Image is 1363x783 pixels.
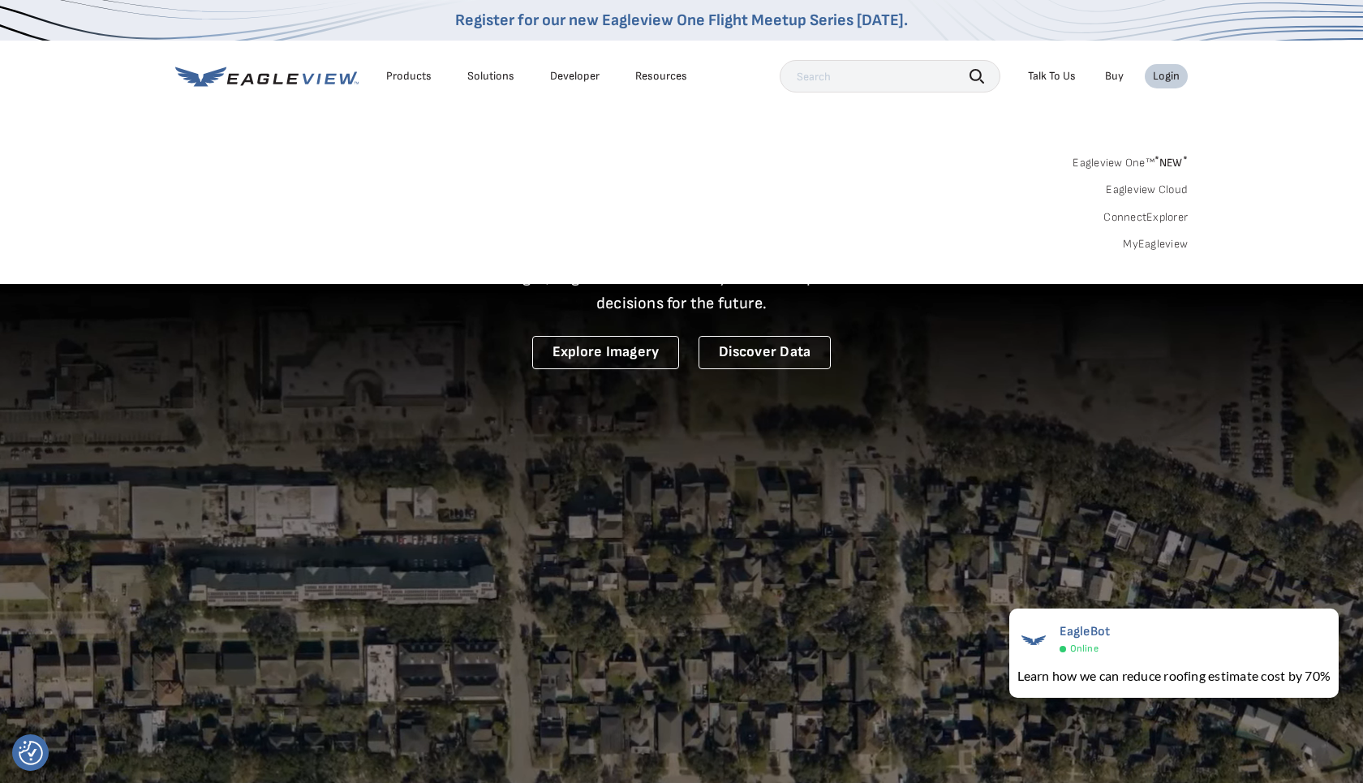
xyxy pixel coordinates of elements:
div: Products [386,69,432,84]
div: Talk To Us [1028,69,1076,84]
a: Eagleview One™*NEW* [1073,151,1188,170]
input: Search [780,60,1000,92]
a: Developer [550,69,600,84]
a: Discover Data [699,336,831,369]
a: ConnectExplorer [1103,210,1188,225]
img: EagleBot [1017,624,1050,656]
div: Solutions [467,69,514,84]
a: Eagleview Cloud [1106,183,1188,197]
img: Revisit consent button [19,741,43,765]
a: Explore Imagery [532,336,680,369]
a: Buy [1105,69,1124,84]
a: Register for our new Eagleview One Flight Meetup Series [DATE]. [455,11,908,30]
span: Online [1070,643,1099,655]
span: EagleBot [1060,624,1111,639]
div: Learn how we can reduce roofing estimate cost by 70% [1017,666,1331,686]
div: Login [1153,69,1180,84]
div: Resources [635,69,687,84]
button: Consent Preferences [19,741,43,765]
span: NEW [1154,156,1188,170]
a: MyEagleview [1123,237,1188,252]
